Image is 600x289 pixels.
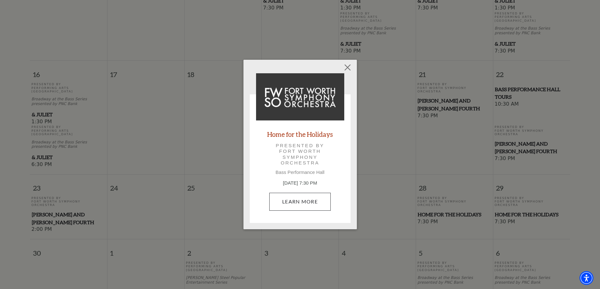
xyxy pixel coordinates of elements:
[580,271,593,285] div: Accessibility Menu
[256,180,344,187] p: [DATE] 7:30 PM
[269,193,331,210] a: November 28, 7:30 PM Learn More
[267,130,333,138] a: Home for the Holidays
[341,62,353,74] button: Close
[256,170,344,175] p: Bass Performance Hall
[256,73,344,120] img: Home for the Holidays
[265,143,335,166] p: Presented by Fort Worth Symphony Orchestra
